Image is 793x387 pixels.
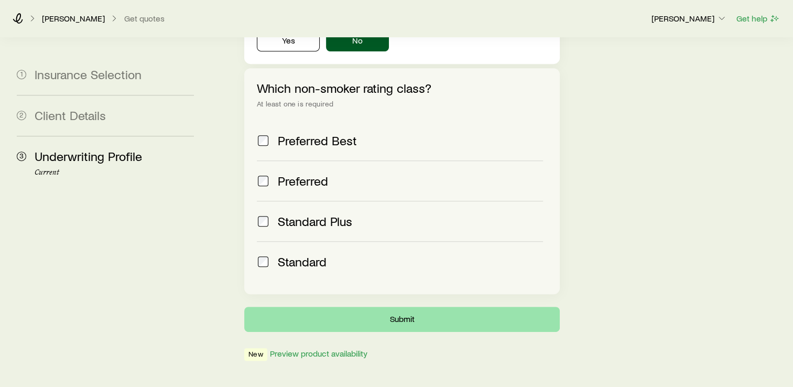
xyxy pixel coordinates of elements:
span: Client Details [35,107,106,123]
input: Standard Plus [258,216,268,227]
button: Get help [736,13,780,25]
input: Standard [258,256,268,267]
span: Preferred Best [278,133,357,148]
input: Preferred [258,176,268,186]
span: Standard [278,254,327,269]
span: 2 [17,111,26,120]
p: Current [35,168,194,177]
input: Preferred Best [258,135,268,146]
span: Underwriting Profile [35,148,142,164]
span: Standard Plus [278,214,352,229]
span: Insurance Selection [35,67,142,82]
button: Submit [244,307,560,332]
button: Get quotes [124,14,165,24]
p: [PERSON_NAME] [651,13,727,24]
span: 1 [17,70,26,79]
span: New [248,350,263,361]
button: Yes [257,30,320,51]
p: [PERSON_NAME] [42,13,105,24]
span: 3 [17,152,26,161]
button: Preview product availability [269,349,368,359]
span: Preferred [278,174,328,188]
button: No [326,30,389,51]
button: [PERSON_NAME] [651,13,727,25]
div: At least one is required [257,100,547,108]
p: Which non-smoker rating class? [257,81,547,95]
